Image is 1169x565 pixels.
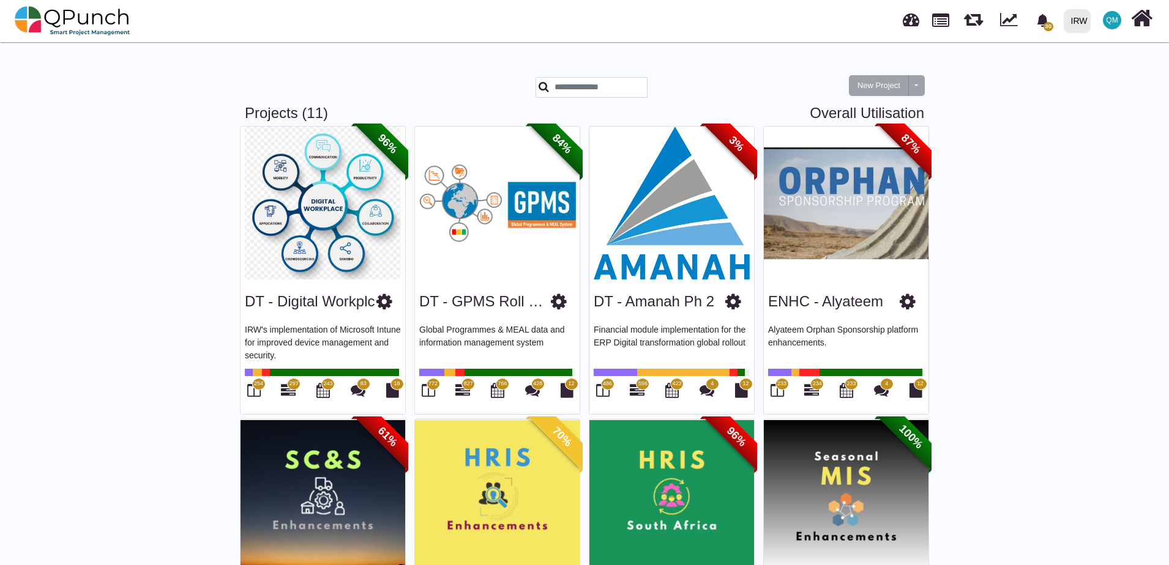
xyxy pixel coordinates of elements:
span: 12 [568,380,574,388]
span: 556 [638,380,648,388]
div: Dynamic Report [994,1,1029,41]
img: qpunch-sp.fa6292f.png [15,2,130,39]
span: 243 [323,380,332,388]
i: Punch Discussions [700,383,714,397]
p: Alyateem Orphan Sponsorship platform enhancements. [768,323,924,360]
svg: bell fill [1036,14,1049,27]
a: 827 [455,388,470,397]
i: Document Library [386,383,399,397]
i: Punch Discussions [525,383,540,397]
i: Calendar [316,383,330,397]
span: 772 [428,380,438,388]
span: 100% [877,403,945,471]
i: Punch Discussions [874,383,889,397]
span: 30 [1044,22,1053,31]
i: Calendar [840,383,853,397]
a: 234 [804,388,819,397]
span: Releases [964,6,983,26]
span: Dashboard [903,7,919,26]
i: Board [596,383,610,397]
span: 3% [703,110,771,178]
span: 83 [360,380,367,388]
span: 4 [885,380,888,388]
i: Gantt [281,383,296,397]
a: ENHC - Alyateem [768,293,883,309]
i: Gantt [455,383,470,397]
span: 233 [777,380,786,388]
span: Qasim Munir [1103,11,1121,29]
span: 96% [703,403,771,471]
i: Document Library [909,383,922,397]
a: IRW [1058,1,1096,41]
span: 70% [528,403,596,471]
span: Projects [932,8,949,27]
span: 61% [354,403,422,471]
i: Board [422,383,435,397]
span: 234 [813,380,822,388]
p: IRW's implementation of Microsoft Intune for improved device management and security. [245,323,401,360]
i: Board [771,383,784,397]
span: 423 [672,380,681,388]
span: QM [1106,17,1118,24]
span: 96% [354,110,422,178]
span: 12 [742,380,749,388]
h3: Projects (11) [245,105,924,122]
p: Global Programmes & MEAL data and information management system [419,323,575,360]
span: 87% [877,110,945,178]
div: Notification [1032,9,1053,31]
i: Calendar [491,383,504,397]
i: Document Library [561,383,573,397]
a: 297 [281,388,296,397]
button: New Project [849,75,909,96]
a: bell fill30 [1029,1,1059,39]
a: Overall Utilisation [810,105,924,122]
i: Punch Discussions [351,383,365,397]
h3: DT - GPMS Roll out [419,293,551,311]
p: Financial module implementation for the ERP Digital transformation global rollout [594,323,750,360]
i: Calendar [665,383,679,397]
a: QM [1096,1,1129,40]
h3: ENHC - Alyateem [768,293,883,311]
span: 486 [603,380,612,388]
span: 766 [498,380,507,388]
i: Gantt [630,383,644,397]
span: 18 [394,380,400,388]
span: 84% [528,110,596,178]
span: 4 [711,380,714,388]
span: 254 [254,380,263,388]
span: 428 [533,380,542,388]
a: DT - Digital Workplc [245,293,375,309]
i: Document Library [735,383,748,397]
span: 297 [289,380,299,388]
i: Home [1131,7,1152,30]
a: DT - Amanah Ph 2 [594,293,714,309]
h3: DT - Digital Workplc [245,293,375,311]
h3: DT - Amanah Ph 2 [594,293,714,311]
i: Gantt [804,383,819,397]
span: 233 [846,380,856,388]
a: DT - GPMS Roll out [419,293,552,309]
div: IRW [1071,10,1088,32]
span: 827 [464,380,473,388]
span: 12 [917,380,923,388]
a: 556 [630,388,644,397]
i: Board [247,383,261,397]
